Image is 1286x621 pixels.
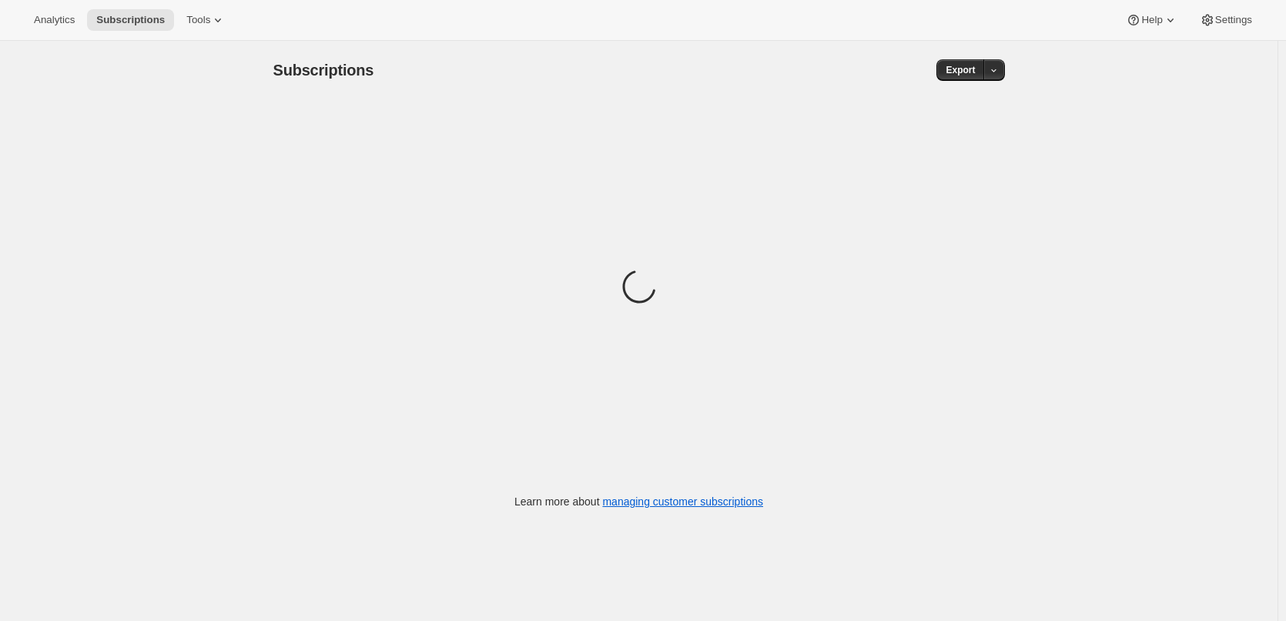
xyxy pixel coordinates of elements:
[87,9,174,31] button: Subscriptions
[177,9,235,31] button: Tools
[946,64,975,76] span: Export
[1141,14,1162,26] span: Help
[602,495,763,508] a: managing customer subscriptions
[96,14,165,26] span: Subscriptions
[273,62,374,79] span: Subscriptions
[1215,14,1252,26] span: Settings
[186,14,210,26] span: Tools
[1117,9,1187,31] button: Help
[514,494,763,509] p: Learn more about
[25,9,84,31] button: Analytics
[1191,9,1261,31] button: Settings
[34,14,75,26] span: Analytics
[936,59,984,81] button: Export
